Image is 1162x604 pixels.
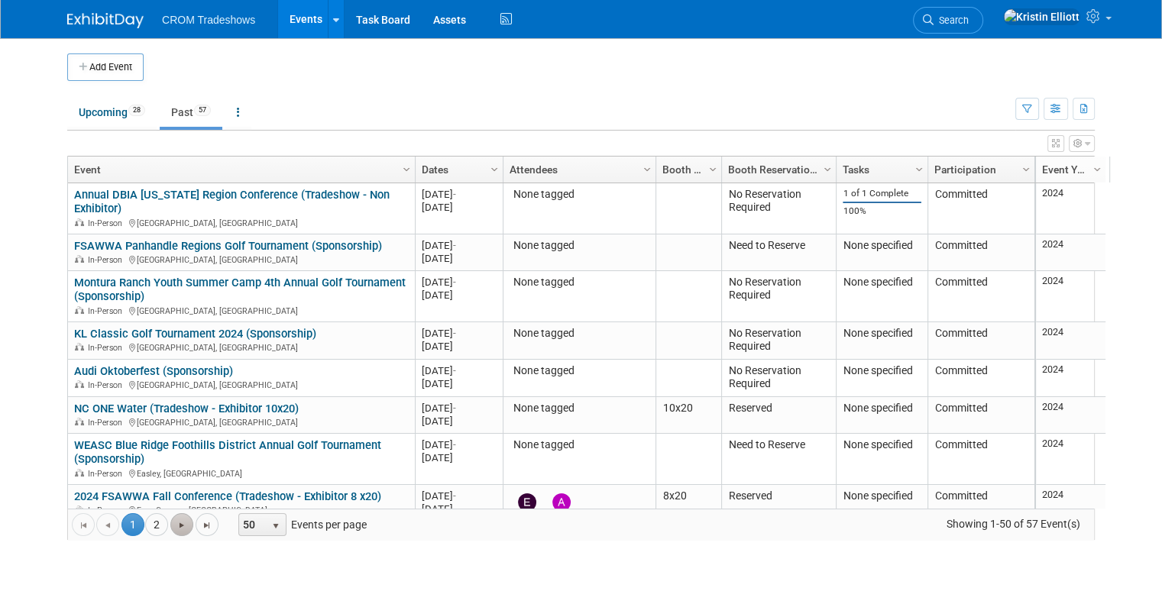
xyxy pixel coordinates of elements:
img: Kristin Elliott [1003,8,1080,25]
img: In-Person Event [75,255,84,263]
td: Need to Reserve [721,434,836,485]
span: - [453,189,456,200]
button: Add Event [67,53,144,81]
img: In-Person Event [75,380,84,388]
div: [GEOGRAPHIC_DATA], [GEOGRAPHIC_DATA] [74,378,408,391]
td: Committed [927,234,1034,271]
td: 8x20 [655,485,721,528]
a: Audi Oktoberfest (Sponsorship) [74,364,233,378]
td: No Reservation Required [721,271,836,322]
span: - [453,328,456,339]
a: 2 [145,513,168,536]
div: [DATE] [422,451,496,464]
span: Events per page [219,513,382,536]
span: Column Settings [707,163,719,176]
a: Column Settings [1018,157,1035,179]
a: 2024 FSAWWA Fall Conference (Tradeshow - Exhibitor 8 x20) [74,489,381,503]
div: [DATE] [422,340,496,353]
div: None tagged [510,327,649,341]
span: In-Person [88,343,127,353]
a: Past57 [160,98,222,127]
td: 10x20 [655,397,721,434]
img: In-Person Event [75,306,84,314]
img: In-Person Event [75,343,84,350]
div: None tagged [510,188,649,202]
span: Go to the previous page [102,519,114,531]
div: [DATE] [422,402,496,415]
td: 2024 [1036,234,1105,271]
div: Four Corners, [GEOGRAPHIC_DATA] [74,503,408,516]
td: No Reservation Required [721,183,836,234]
img: In-Person Event [75,505,84,513]
div: [GEOGRAPHIC_DATA], [GEOGRAPHIC_DATA] [74,216,408,229]
div: [DATE] [422,188,496,201]
div: [GEOGRAPHIC_DATA], [GEOGRAPHIC_DATA] [74,304,408,317]
div: None tagged [510,438,649,452]
td: Committed [927,485,1034,528]
a: Annual DBIA [US_STATE] Region Conference (Tradeshow - Non Exhibitor) [74,188,390,216]
a: Search [913,7,983,34]
div: [DATE] [422,201,496,214]
img: Emily Williams [518,493,536,512]
span: - [453,365,456,376]
div: Easley, [GEOGRAPHIC_DATA] [74,467,408,480]
td: 2024 [1036,271,1105,322]
span: - [453,439,456,451]
a: Column Settings [399,157,416,179]
div: None specified [843,489,921,503]
td: 2024 [1036,485,1105,528]
a: Event [74,157,405,182]
td: No Reservation Required [721,322,836,360]
a: NC ONE Water (Tradeshow - Exhibitor 10x20) [74,402,299,415]
a: Participation [934,157,1024,182]
div: 1 of 1 Complete [843,188,921,199]
span: - [453,490,456,502]
a: Go to the first page [72,513,95,536]
div: [GEOGRAPHIC_DATA], [GEOGRAPHIC_DATA] [74,415,408,428]
span: 57 [194,105,211,116]
a: Tasks [843,157,918,182]
div: [DATE] [422,239,496,252]
span: In-Person [88,255,127,265]
div: None specified [843,438,921,452]
a: Column Settings [820,157,837,179]
td: No Reservation Required [721,360,836,397]
a: FSAWWA Panhandle Regions Golf Tournament (Sponsorship) [74,239,382,253]
td: Committed [927,271,1034,322]
a: Column Settings [639,157,656,179]
span: Go to the next page [176,519,188,531]
td: Committed [927,322,1034,360]
span: Go to the last page [201,519,213,531]
td: 2024 [1036,434,1105,485]
img: In-Person Event [75,418,84,425]
a: Upcoming28 [67,98,157,127]
img: In-Person Event [75,218,84,226]
div: [DATE] [422,289,496,302]
span: Showing 1-50 of 57 Event(s) [932,513,1094,535]
span: Column Settings [1020,163,1032,176]
a: Attendees [510,157,646,182]
span: - [453,240,456,251]
div: [DATE] [422,364,496,377]
td: 2024 [1036,397,1105,434]
td: 2024 [1036,322,1105,360]
a: Event Year [1042,157,1096,182]
div: [DATE] [422,415,496,428]
div: None specified [843,327,921,341]
td: Committed [927,434,1034,485]
div: [DATE] [422,252,496,265]
span: Column Settings [641,163,653,176]
td: Reserved [721,485,836,528]
span: Column Settings [913,163,925,176]
div: None specified [843,364,921,378]
div: [DATE] [422,438,496,451]
span: 50 [239,514,265,535]
div: None specified [843,276,921,289]
div: [GEOGRAPHIC_DATA], [GEOGRAPHIC_DATA] [74,253,408,266]
div: None specified [843,239,921,253]
img: ExhibitDay [67,13,144,28]
a: Go to the next page [170,513,193,536]
span: In-Person [88,218,127,228]
a: Column Settings [705,157,722,179]
span: - [453,276,456,288]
